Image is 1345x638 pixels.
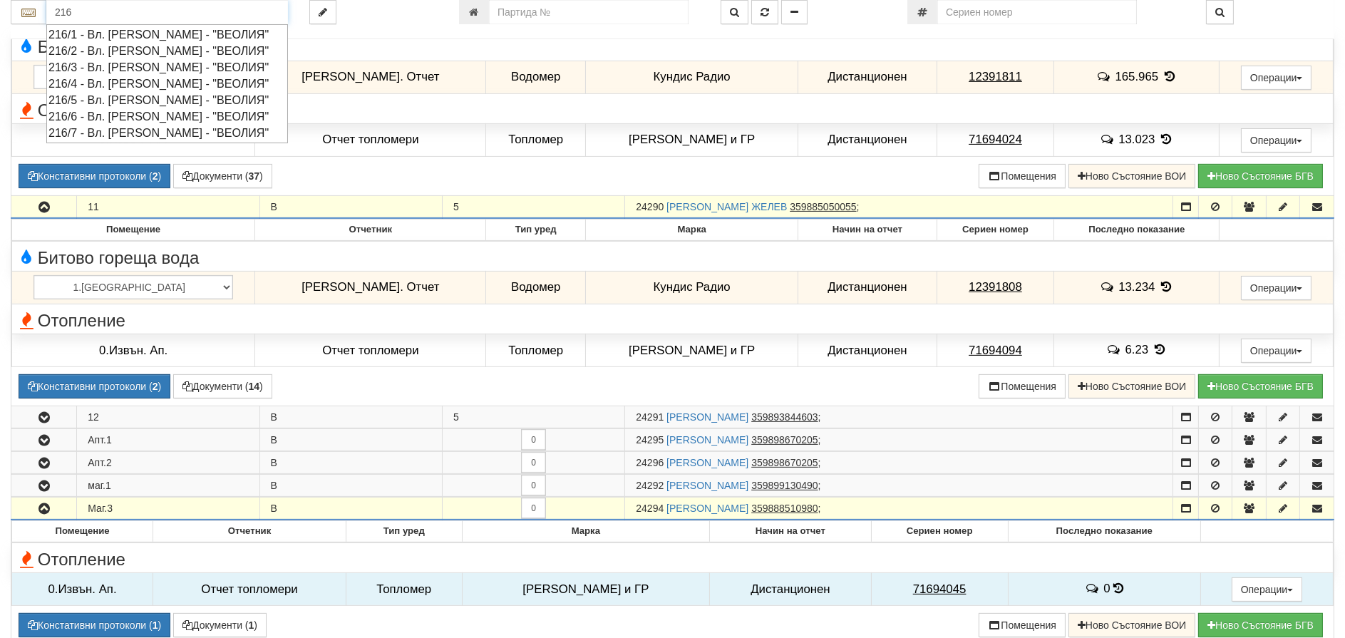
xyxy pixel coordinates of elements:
[486,334,586,367] td: Топломер
[666,201,787,212] a: [PERSON_NAME] ЖЕЛЕВ
[585,61,798,93] td: Кундис Радио
[585,219,798,240] th: Марка
[666,457,748,468] a: [PERSON_NAME]
[259,195,442,218] td: В
[77,429,259,451] td: Апт.1
[1198,164,1323,188] button: Новo Състояние БГВ
[636,434,664,446] span: Партида №
[1162,70,1177,83] span: История на показанията
[16,38,199,56] span: Битово гореща вода
[1115,71,1159,84] span: 165.965
[636,457,664,468] span: Партида №
[625,452,1173,474] td: ;
[1118,281,1155,294] span: 13.234
[1158,133,1174,146] span: История на показанията
[666,480,748,491] a: [PERSON_NAME]
[249,170,260,182] b: 37
[77,475,259,497] td: маг.1
[1054,219,1220,240] th: Последно показание
[710,573,871,606] td: Дистанционен
[16,312,125,330] span: Отопление
[153,381,158,392] b: 2
[1241,128,1312,153] button: Операции
[48,76,286,92] div: 216/4 - Вл. [PERSON_NAME] - "ВЕОЛИЯ"
[937,219,1054,240] th: Сериен номер
[1118,133,1155,147] span: 13.023
[346,521,462,542] th: Тип уред
[453,411,459,423] span: 5
[1106,343,1125,356] span: История на забележките
[153,170,158,182] b: 2
[486,219,586,240] th: Тип уред
[798,272,937,304] td: Дистанционен
[969,344,1022,357] tcxspan: Call 71694094 via 3CX
[48,59,286,76] div: 216/3 - Вл. [PERSON_NAME] - "ВЕОЛИЯ"
[16,550,125,569] span: Отопление
[798,61,937,93] td: Дистанционен
[12,573,153,606] td: 0.Извън. Ап.
[585,334,798,367] td: [PERSON_NAME] и ГР
[636,411,664,423] span: Партида №
[1085,582,1103,595] span: История на забележките
[1125,344,1149,357] span: 6.23
[798,334,937,367] td: Дистанционен
[12,521,153,542] th: Помещение
[969,280,1022,294] tcxspan: Call 12391808 via 3CX
[259,498,442,520] td: В
[1232,577,1303,602] button: Операции
[302,70,439,83] span: [PERSON_NAME]. Отчет
[77,498,259,520] td: Маг.3
[259,429,442,451] td: В
[666,411,748,423] a: [PERSON_NAME]
[585,272,798,304] td: Кундис Радио
[1103,582,1110,596] span: 0
[625,406,1173,428] td: ;
[259,406,442,428] td: В
[1068,164,1195,188] button: Ново Състояние ВОИ
[249,619,254,631] b: 1
[255,219,486,240] th: Отчетник
[636,480,664,491] span: Партида №
[48,108,286,125] div: 216/6 - Вл. [PERSON_NAME] - "ВЕОЛИЯ"
[153,521,346,542] th: Отчетник
[19,613,170,637] button: Констативни протоколи (1)
[969,133,1022,146] tcxspan: Call 71694024 via 3CX
[1008,521,1200,542] th: Последно показание
[1113,582,1123,595] span: История на показанията
[871,521,1008,542] th: Сериен номер
[48,26,286,43] div: 216/1 - Вл. [PERSON_NAME] - "ВЕОЛИЯ"
[625,498,1173,520] td: ;
[979,164,1066,188] button: Помещения
[462,521,710,542] th: Марка
[636,503,664,514] span: Партида №
[1198,613,1323,637] button: Новo Състояние БГВ
[625,195,1173,218] td: ;
[173,613,267,637] button: Документи (1)
[48,43,286,59] div: 216/2 - Вл. [PERSON_NAME] - "ВЕОЛИЯ"
[77,406,259,428] td: 12
[1241,339,1312,363] button: Операции
[751,480,818,491] tcxspan: Call 359899130490 via 3CX
[259,452,442,474] td: В
[19,164,170,188] button: Констативни протоколи (2)
[636,201,664,212] span: Партида №
[710,521,871,542] th: Начин на отчет
[486,272,586,304] td: Водомер
[1096,70,1115,83] span: История на забележките
[979,613,1066,637] button: Помещения
[12,334,255,367] td: 0.Извън. Ап.
[585,124,798,157] td: [PERSON_NAME] и ГР
[346,573,462,606] td: Топломер
[1198,374,1323,398] button: Новo Състояние БГВ
[979,374,1066,398] button: Помещения
[19,374,170,398] button: Констативни протоколи (2)
[48,92,286,108] div: 216/5 - Вл. [PERSON_NAME] - "ВЕОЛИЯ"
[1241,66,1312,90] button: Операции
[751,411,818,423] tcxspan: Call 359893844603 via 3CX
[16,249,199,267] span: Битово гореща вода
[625,429,1173,451] td: ;
[322,344,418,357] span: Отчет топломери
[790,201,856,212] tcxspan: Call 359885050055 via 3CX
[453,201,459,212] span: 5
[1100,280,1118,294] span: История на забележките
